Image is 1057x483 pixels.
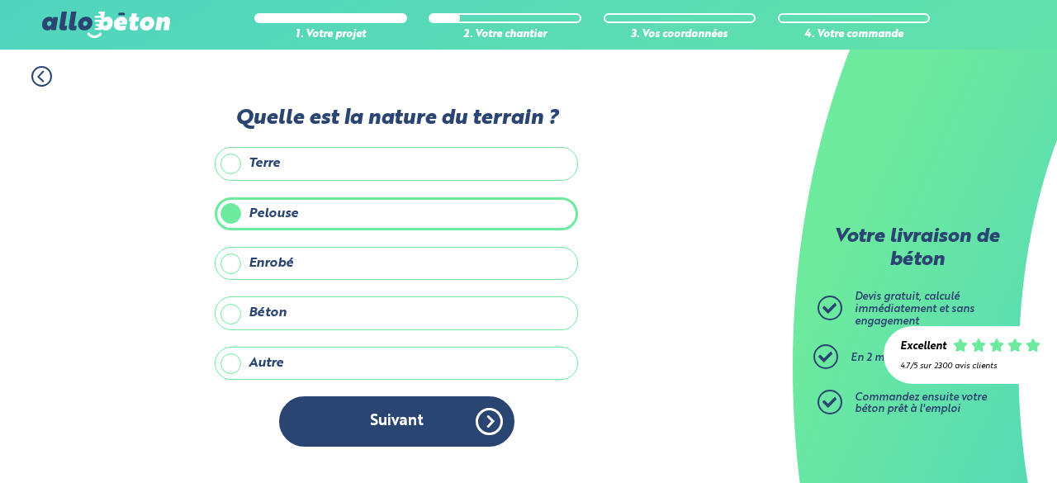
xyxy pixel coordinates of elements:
button: Suivant [279,396,514,447]
div: 3. Vos coordonnées [604,29,756,41]
label: Quelle est la nature du terrain ? [215,107,578,130]
div: 2. Votre chantier [429,29,581,41]
div: 1. Votre projet [254,29,407,41]
span: Devis gratuit, calculé immédiatement et sans engagement [855,291,974,326]
label: Enrobé [215,247,578,280]
div: 4.7/5 sur 2300 avis clients [900,362,1040,371]
label: Autre [215,347,578,380]
img: allobéton [42,12,169,38]
label: Terre [215,147,578,180]
span: En 2 minutes top chrono [851,353,974,363]
p: Votre livraison de béton [822,226,1012,272]
label: Béton [215,296,578,329]
label: Pelouse [215,197,578,230]
div: 4. Votre commande [778,29,931,41]
span: Commandez ensuite votre béton prêt à l'emploi [855,392,987,415]
iframe: Help widget launcher [910,419,1039,465]
div: Excellent [900,341,946,353]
